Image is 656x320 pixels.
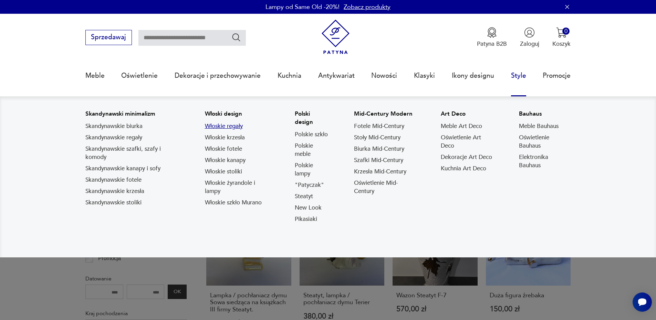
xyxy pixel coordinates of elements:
img: Ikona koszyka [556,27,567,38]
a: Oświetlenie Art Deco [441,134,494,150]
a: "Patyczak" [295,181,324,189]
img: Patyna - sklep z meblami i dekoracjami vintage [318,20,353,54]
p: Zaloguj [520,40,539,48]
a: New Look [295,204,322,212]
a: Włoskie regały [205,122,243,130]
img: Ikona medalu [487,27,497,38]
a: Klasyki [414,60,435,92]
button: Zaloguj [520,27,539,48]
button: Patyna B2B [477,27,507,48]
a: Włoskie szkło Murano [205,199,262,207]
a: Biurka Mid-Century [354,145,404,153]
a: Szafki Mid-Century [354,156,403,164]
a: Pikasiaki [295,215,317,223]
a: Dekoracje Art Deco [441,153,492,161]
a: Oświetlenie Mid-Century [354,179,416,195]
p: Bauhaus [519,110,571,118]
a: Kuchnia Art Deco [441,164,486,173]
div: 0 [562,28,570,35]
a: Kuchnia [278,60,301,92]
a: Polskie meble [295,142,329,158]
p: Art Deco [441,110,494,118]
a: Dekoracje i przechowywanie [175,60,261,92]
a: Skandynawskie stoliki [85,199,142,207]
a: Skandynawskie kanapy i sofy [85,164,160,173]
a: Krzesła Mid-Century [354,168,406,176]
a: Nowości [371,60,397,92]
button: 0Koszyk [552,27,571,48]
a: Steatyt [295,192,313,201]
a: Elektronika Bauhaus [519,153,571,170]
a: Sprzedawaj [85,35,132,41]
a: Włoskie krzesła [205,134,245,142]
a: Oświetlenie Bauhaus [519,134,571,150]
a: Skandynawskie biurka [85,122,143,130]
a: Meble Art Deco [441,122,482,130]
a: Stoły Mid-Century [354,134,400,142]
p: Lampy od Same Old -20%! [265,3,340,11]
p: Patyna B2B [477,40,507,48]
a: Włoskie kanapy [205,156,246,164]
a: Fotele Mid-Century [354,122,404,130]
a: Oświetlenie [121,60,158,92]
a: Zobacz produkty [344,3,391,11]
a: Polskie lampy [295,161,329,178]
a: Skandynawskie fotele [85,176,142,184]
button: Sprzedawaj [85,30,132,45]
a: Skandynawskie regały [85,134,142,142]
a: Meble Bauhaus [519,122,559,130]
p: Koszyk [552,40,571,48]
iframe: Smartsupp widget button [633,292,652,312]
a: Promocje [543,60,571,92]
a: Włoskie fotele [205,145,242,153]
img: Ikonka użytkownika [524,27,535,38]
a: Meble [85,60,105,92]
a: Antykwariat [318,60,355,92]
a: Ikony designu [452,60,494,92]
a: Polskie szkło [295,130,328,139]
p: Skandynawski minimalizm [85,110,180,118]
a: Włoskie stoliki [205,168,242,176]
a: Włoskie żyrandole i lampy [205,179,270,195]
p: Mid-Century Modern [354,110,416,118]
p: Polski design [295,110,329,126]
a: Ikona medaluPatyna B2B [477,27,507,48]
a: Skandynawskie szafki, szafy i komody [85,145,180,161]
p: Włoski design [205,110,270,118]
a: Style [511,60,526,92]
a: Skandynawskie krzesła [85,187,144,195]
button: Szukaj [231,32,241,42]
